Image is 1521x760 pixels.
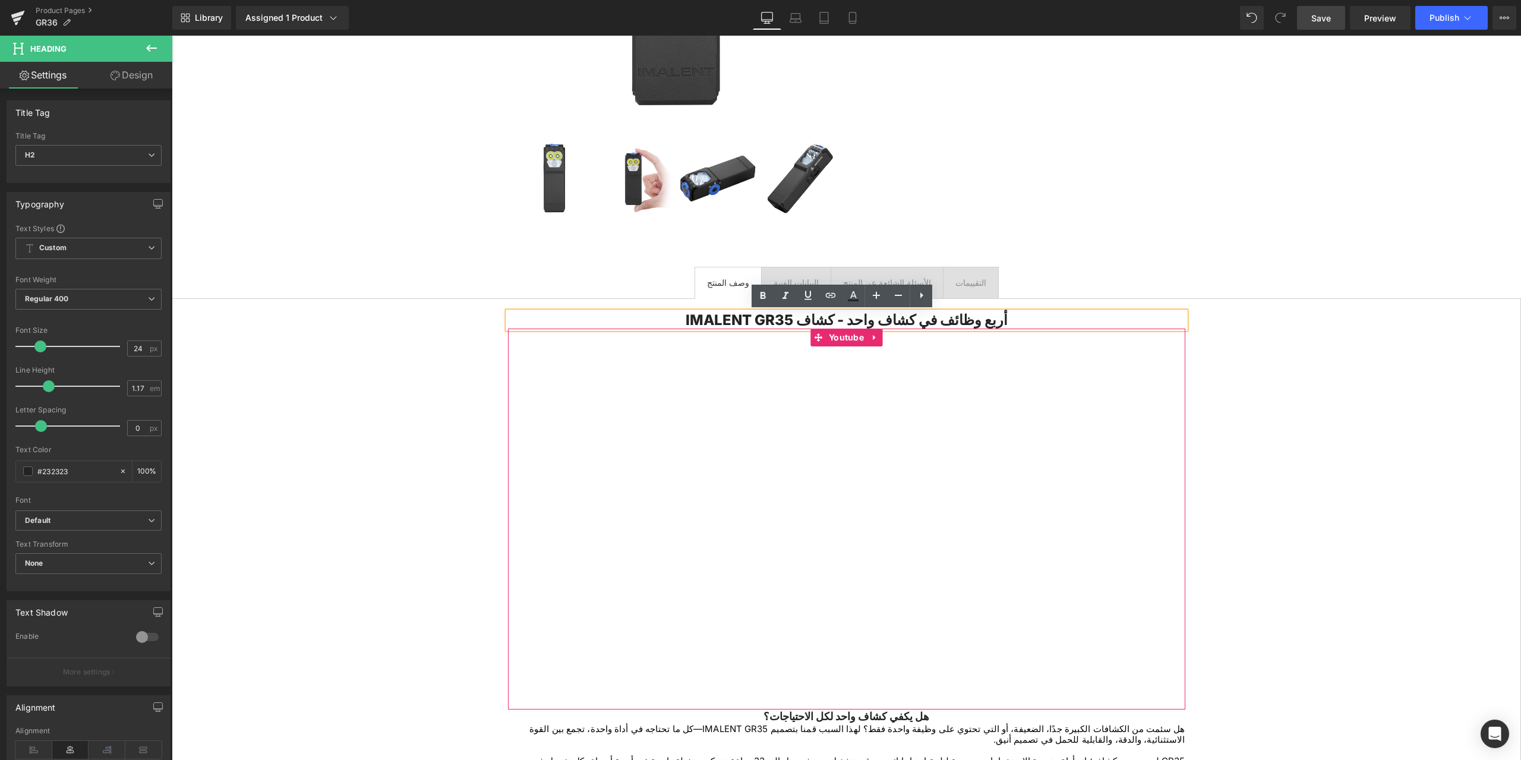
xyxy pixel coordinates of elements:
[15,223,162,233] div: Text Styles
[15,727,162,735] div: Alignment
[602,240,647,254] div: البيانات الفنية
[15,132,162,140] div: Title Tag
[30,44,67,53] span: Heading
[25,516,51,526] i: Default
[1492,6,1516,30] button: More
[37,465,113,478] input: Color
[1364,12,1396,24] span: Preview
[343,103,422,182] img: مصباح يدوي IMALENT GR36 جديد بمشبك، عتاد EDC
[15,696,56,712] div: Alignment
[507,103,586,182] img: مصباح يدوي IMALENT GR36 جديد بمشبك، عتاد EDC
[1430,13,1459,23] span: Publish
[36,6,172,15] a: Product Pages
[25,559,43,567] b: None
[89,62,175,89] a: Design
[15,446,162,454] div: Text Color
[15,601,68,617] div: Text Shadow
[1350,6,1410,30] a: Preview
[336,276,1014,293] h2: أربع وظائف في كشاف واحد - كشاف IMALENT GR35
[1415,6,1488,30] button: Publish
[425,103,504,182] img: مصباح يدوي IMALENT GR36 جديد بمشبك، عتاد EDC
[15,406,162,414] div: Letter Spacing
[336,688,1014,709] p: هل سئمت من الكشافات الكبيرة جدًا، الضعيفة، أو التي تحتوي على وظيفة واحدة فقط؟ لهذا السبب قمنا بتص...
[25,294,69,303] b: Regular 400
[245,12,339,24] div: Assigned 1 Product
[172,6,231,30] a: New Library
[1240,6,1264,30] button: Undo
[671,240,759,254] div: الأسئلة الشائعة عن المنتج
[195,12,223,23] span: Library
[15,632,124,644] div: Enable
[654,293,695,311] span: Youtube
[838,6,867,30] a: Mobile
[63,667,111,677] p: More settings
[535,240,578,254] div: وصف المنتج
[132,461,161,482] div: %
[695,293,711,311] a: Expand / Collapse
[15,276,162,284] div: Font Weight
[7,658,170,686] button: More settings
[15,496,162,504] div: Font
[781,6,810,30] a: Laptop
[15,101,51,118] div: Title Tag
[25,150,35,159] b: H2
[753,6,781,30] a: Desktop
[1481,720,1509,748] div: Open Intercom Messenger
[150,345,160,352] span: px
[336,674,1014,688] h3: هل يكفي كشاف واحد لكل الاحتياجات؟
[39,243,67,253] b: Custom
[784,240,815,254] div: التقييمات
[150,384,160,392] span: em
[15,193,64,209] div: Typography
[1268,6,1292,30] button: Redo
[36,18,58,27] span: GR36
[336,720,1014,742] p: GR35 ليس مجرد كشاف؛ إنه أداة متعددة الاستخدامات مصممة لتلبية احتياجاتك. مع وقت تشغيل مدهش يصل إلى...
[150,424,160,432] span: px
[15,366,162,374] div: Line Height
[1311,12,1331,24] span: Save
[588,103,667,182] img: مصباح يدوي IMALENT GR36 جديد بمشبك، عتاد EDC
[15,540,162,548] div: Text Transform
[810,6,838,30] a: Tablet
[15,326,162,335] div: Font Size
